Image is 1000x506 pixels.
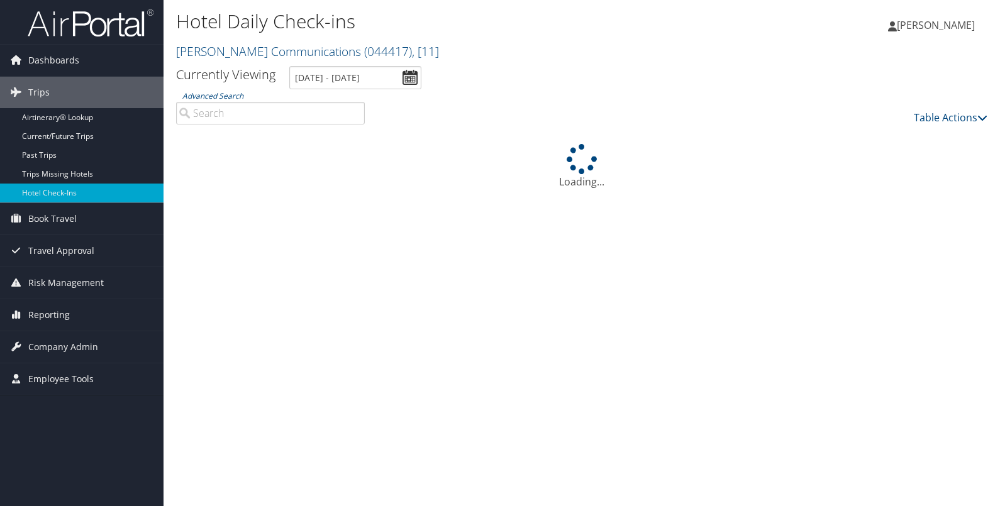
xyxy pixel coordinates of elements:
[28,8,153,38] img: airportal-logo.png
[28,235,94,267] span: Travel Approval
[28,299,70,331] span: Reporting
[182,91,243,101] a: Advanced Search
[914,111,987,124] a: Table Actions
[364,43,412,60] span: ( 044417 )
[176,43,439,60] a: [PERSON_NAME] Communications
[412,43,439,60] span: , [ 11 ]
[28,203,77,234] span: Book Travel
[28,331,98,363] span: Company Admin
[176,102,365,124] input: Advanced Search
[28,267,104,299] span: Risk Management
[176,8,717,35] h1: Hotel Daily Check-ins
[176,144,987,189] div: Loading...
[888,6,987,44] a: [PERSON_NAME]
[28,363,94,395] span: Employee Tools
[28,45,79,76] span: Dashboards
[897,18,975,32] span: [PERSON_NAME]
[176,66,275,83] h3: Currently Viewing
[28,77,50,108] span: Trips
[289,66,421,89] input: [DATE] - [DATE]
